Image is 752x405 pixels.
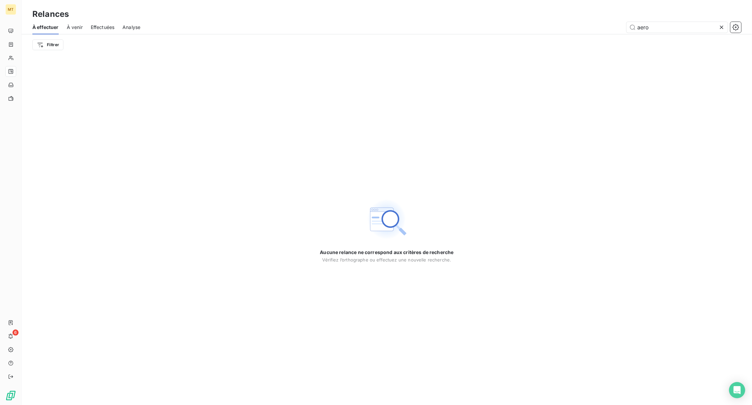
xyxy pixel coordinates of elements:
span: À effectuer [32,24,59,31]
h3: Relances [32,8,69,20]
div: MT [5,4,16,15]
span: Vérifiez l’orthographe ou effectuez une nouvelle recherche. [323,257,451,262]
input: Rechercher [626,22,728,33]
span: 6 [12,330,19,336]
button: Filtrer [32,39,63,50]
span: Effectuées [91,24,115,31]
div: Open Intercom Messenger [729,382,745,398]
span: Aucune relance ne correspond aux critères de recherche [320,249,453,256]
img: Empty state [365,198,408,241]
img: Logo LeanPay [5,390,16,401]
span: À venir [67,24,83,31]
span: Analyse [122,24,140,31]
